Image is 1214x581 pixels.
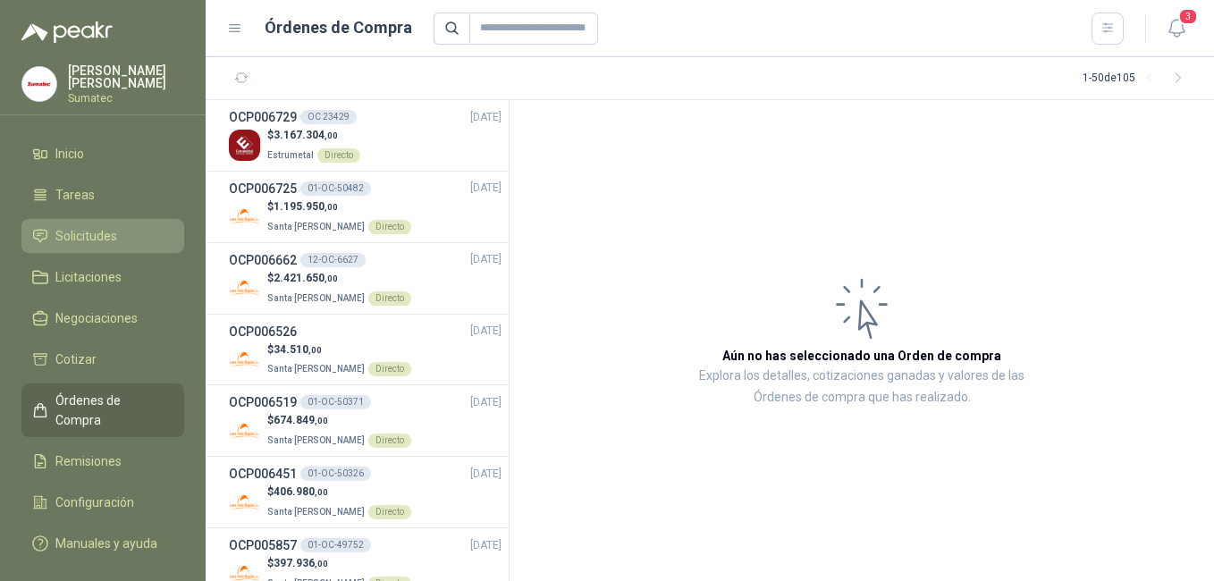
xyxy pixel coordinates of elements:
[229,535,297,555] h3: OCP005857
[300,181,371,196] div: 01-OC-50482
[55,451,122,471] span: Remisiones
[229,250,297,270] h3: OCP006662
[325,131,338,140] span: ,00
[274,200,338,213] span: 1.195.950
[21,260,184,294] a: Licitaciones
[267,127,360,144] p: $
[274,557,328,569] span: 397.936
[21,485,184,519] a: Configuración
[1083,64,1193,93] div: 1 - 50 de 105
[315,559,328,568] span: ,00
[55,391,167,430] span: Órdenes de Compra
[229,130,260,161] img: Company Logo
[229,179,502,235] a: OCP00672501-OC-50482[DATE] Company Logo$1.195.950,00Santa [PERSON_NAME]Directo
[368,220,411,234] div: Directo
[267,435,365,445] span: Santa [PERSON_NAME]
[229,107,502,164] a: OCP006729OC 23429[DATE] Company Logo$3.167.304,00EstrumetalDirecto
[722,346,1001,366] h3: Aún no has seleccionado una Orden de compra
[300,253,366,267] div: 12-OC-6627
[470,394,502,411] span: [DATE]
[21,219,184,253] a: Solicitudes
[470,251,502,268] span: [DATE]
[267,341,411,358] p: $
[21,301,184,335] a: Negociaciones
[229,486,260,518] img: Company Logo
[229,464,297,484] h3: OCP006451
[229,322,297,341] h3: OCP006526
[470,537,502,554] span: [DATE]
[229,415,260,446] img: Company Logo
[68,93,184,104] p: Sumatec
[274,343,322,356] span: 34.510
[368,434,411,448] div: Directo
[21,178,184,212] a: Tareas
[308,345,322,355] span: ,00
[229,201,260,232] img: Company Logo
[274,485,328,498] span: 406.980
[229,392,502,449] a: OCP00651901-OC-50371[DATE] Company Logo$674.849,00Santa [PERSON_NAME]Directo
[267,364,365,374] span: Santa [PERSON_NAME]
[300,395,371,409] div: 01-OC-50371
[22,67,56,101] img: Company Logo
[1178,8,1198,25] span: 3
[55,493,134,512] span: Configuración
[21,526,184,560] a: Manuales y ayuda
[229,464,502,520] a: OCP00645101-OC-50326[DATE] Company Logo$406.980,00Santa [PERSON_NAME]Directo
[300,538,371,552] div: 01-OC-49752
[274,414,328,426] span: 674.849
[21,383,184,437] a: Órdenes de Compra
[267,555,411,572] p: $
[300,467,371,481] div: 01-OC-50326
[229,343,260,375] img: Company Logo
[55,185,95,205] span: Tareas
[55,308,138,328] span: Negociaciones
[267,270,411,287] p: $
[21,137,184,171] a: Inicio
[368,505,411,519] div: Directo
[470,323,502,340] span: [DATE]
[470,109,502,126] span: [DATE]
[688,366,1035,408] p: Explora los detalles, cotizaciones ganadas y valores de las Órdenes de compra que has realizado.
[229,322,502,378] a: OCP006526[DATE] Company Logo$34.510,00Santa [PERSON_NAME]Directo
[267,507,365,517] span: Santa [PERSON_NAME]
[229,250,502,307] a: OCP00666212-OC-6627[DATE] Company Logo$2.421.650,00Santa [PERSON_NAME]Directo
[21,21,113,43] img: Logo peakr
[368,291,411,306] div: Directo
[55,349,97,369] span: Cotizar
[267,412,411,429] p: $
[55,534,157,553] span: Manuales y ayuda
[325,202,338,212] span: ,00
[229,107,297,127] h3: OCP006729
[317,148,360,163] div: Directo
[274,272,338,284] span: 2.421.650
[315,416,328,425] span: ,00
[325,274,338,283] span: ,00
[55,144,84,164] span: Inicio
[229,179,297,198] h3: OCP006725
[368,362,411,376] div: Directo
[55,267,122,287] span: Licitaciones
[470,180,502,197] span: [DATE]
[55,226,117,246] span: Solicitudes
[265,15,412,40] h1: Órdenes de Compra
[315,487,328,497] span: ,00
[274,129,338,141] span: 3.167.304
[300,110,357,124] div: OC 23429
[1160,13,1193,45] button: 3
[470,466,502,483] span: [DATE]
[267,198,411,215] p: $
[229,392,297,412] h3: OCP006519
[267,150,314,160] span: Estrumetal
[68,64,184,89] p: [PERSON_NAME] [PERSON_NAME]
[267,293,365,303] span: Santa [PERSON_NAME]
[21,342,184,376] a: Cotizar
[21,444,184,478] a: Remisiones
[267,222,365,232] span: Santa [PERSON_NAME]
[267,484,411,501] p: $
[229,273,260,304] img: Company Logo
